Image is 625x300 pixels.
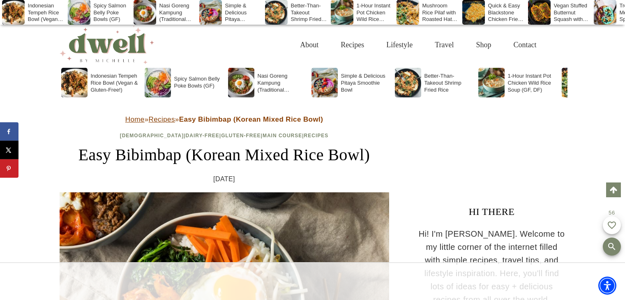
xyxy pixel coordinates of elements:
a: Dairy-Free [186,133,219,138]
nav: Primary Navigation [289,32,547,58]
a: Gluten-Free [221,133,261,138]
a: Shop [465,32,502,58]
a: Recipes [149,115,175,123]
a: Lifestyle [375,32,424,58]
h3: HI THERE [418,204,566,219]
div: Accessibility Menu [598,277,616,295]
h1: Easy Bibimbap (Korean Mixed Rice Bowl) [60,143,389,167]
iframe: Advertisement [163,263,462,300]
a: Travel [424,32,465,58]
span: | | | | [120,133,329,138]
span: » » [125,115,323,123]
a: Recipes [304,133,329,138]
a: Contact [503,32,548,58]
a: Main Course [263,133,302,138]
a: Recipes [330,32,375,58]
a: Scroll to top [606,182,621,197]
strong: Easy Bibimbap (Korean Mixed Rice Bowl) [179,115,323,123]
a: Home [125,115,145,123]
a: About [289,32,330,58]
img: DWELL by michelle [60,26,154,64]
time: [DATE] [213,174,235,185]
a: [DEMOGRAPHIC_DATA] [120,133,184,138]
